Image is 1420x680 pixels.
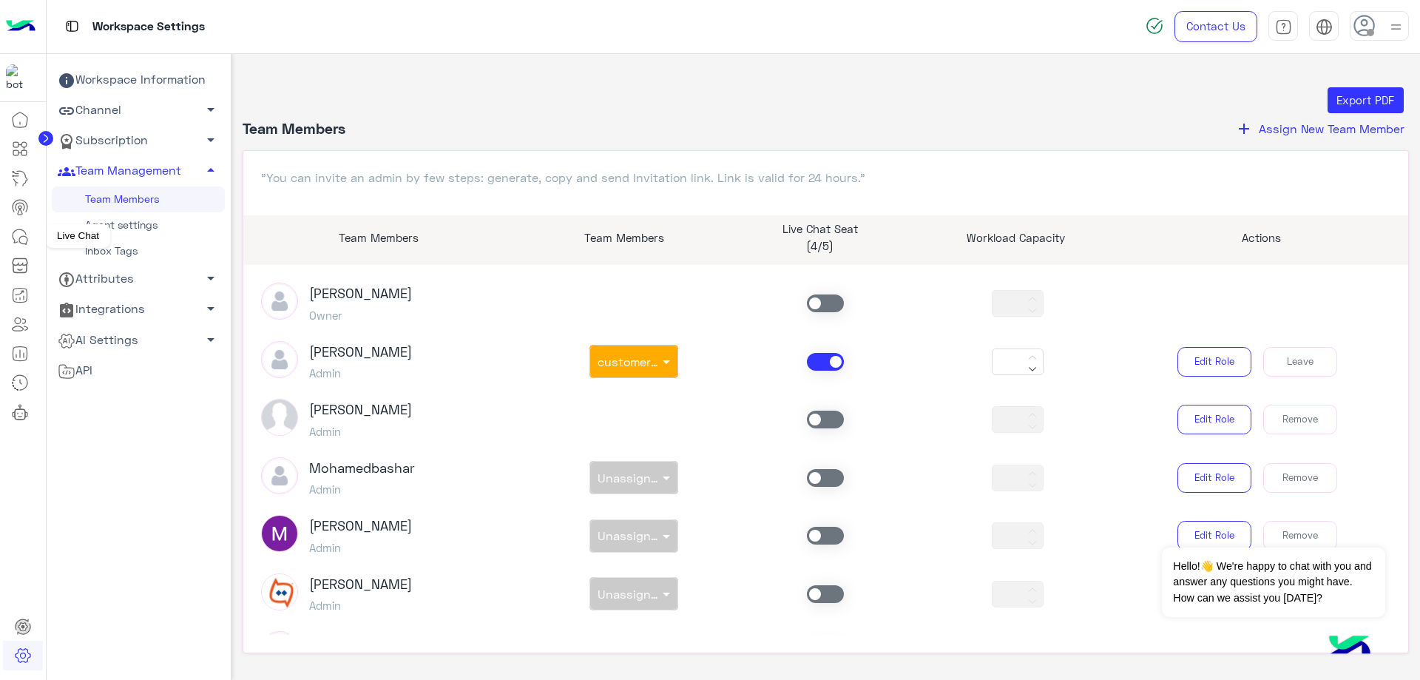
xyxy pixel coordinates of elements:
[52,355,225,386] a: API
[202,331,220,349] span: arrow_drop_down
[1177,463,1251,493] button: Edit Role
[1146,17,1163,35] img: spinner
[6,64,33,91] img: 713415422032625
[63,17,81,36] img: tab
[1259,121,1404,135] span: Assign New Team Member
[261,573,298,610] img: picture
[202,101,220,118] span: arrow_drop_down
[1387,18,1405,36] img: profile
[1263,347,1337,377] button: Leave
[309,482,415,496] h5: Admin
[261,169,1391,186] p: "You can invite an admin by few steps: generate, copy and send Invitation link. Link is valid for...
[1328,87,1404,114] button: Export PDF
[92,17,205,37] p: Workspace Settings
[1263,405,1337,434] button: Remove
[309,286,412,302] h3: [PERSON_NAME]
[6,11,35,42] img: Logo
[309,402,412,418] h3: [PERSON_NAME]
[261,515,298,552] img: ACg8ocLda9S1SCvSr9VZ3JuqfRZCF8keLUnoALKb60wZ1a7xKw44Jw=s96-c
[202,269,220,287] span: arrow_drop_down
[1275,18,1292,36] img: tab
[309,518,412,534] h3: [PERSON_NAME]
[309,460,415,477] h3: mohamedbashar
[309,366,412,380] h5: Admin
[309,541,412,554] h5: Admin
[537,229,711,246] p: Team Members
[261,341,298,378] img: defaultAdmin.png
[309,425,412,438] h5: Admin
[261,457,298,494] img: defaultAdmin.png
[52,294,225,325] a: Integrations
[1174,11,1257,42] a: Contact Us
[309,576,412,593] h3: [PERSON_NAME]
[1336,93,1394,107] span: Export PDF
[52,156,225,186] a: Team Management
[1316,18,1333,36] img: tab
[309,599,412,612] h5: Admin
[202,300,220,317] span: arrow_drop_down
[1177,405,1251,434] button: Edit Role
[309,634,339,650] h3: ola
[1162,548,1384,617] span: Hello!👋 We're happy to chat with you and answer any questions you might have. How can we assist y...
[202,161,220,179] span: arrow_drop_up
[1231,119,1409,138] button: addAssign New Team Member
[1263,463,1337,493] button: Remove
[261,631,298,668] img: defaultAdmin.png
[52,126,225,156] a: Subscription
[1324,621,1376,673] img: hulul-logo.png
[58,361,92,380] span: API
[52,325,225,355] a: AI Settings
[309,309,412,322] h5: Owner
[261,283,298,320] img: defaultAdmin.png
[52,95,225,126] a: Channel
[309,344,412,360] h3: [PERSON_NAME]
[52,238,225,264] a: Inbox Tags
[598,354,700,368] span: customer support
[1125,229,1397,246] p: Actions
[929,229,1103,246] p: Workload Capacity
[733,221,907,238] p: Live Chat Seat
[1235,120,1253,138] i: add
[243,229,515,246] p: Team Members
[1177,347,1251,377] button: Edit Role
[46,224,110,248] div: Live Chat
[202,131,220,149] span: arrow_drop_down
[1268,11,1298,42] a: tab
[261,399,298,436] img: picture
[52,264,225,294] a: Attributes
[52,65,225,95] a: Workspace Information
[243,119,345,138] h4: Team Members
[733,238,907,255] p: (4/5)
